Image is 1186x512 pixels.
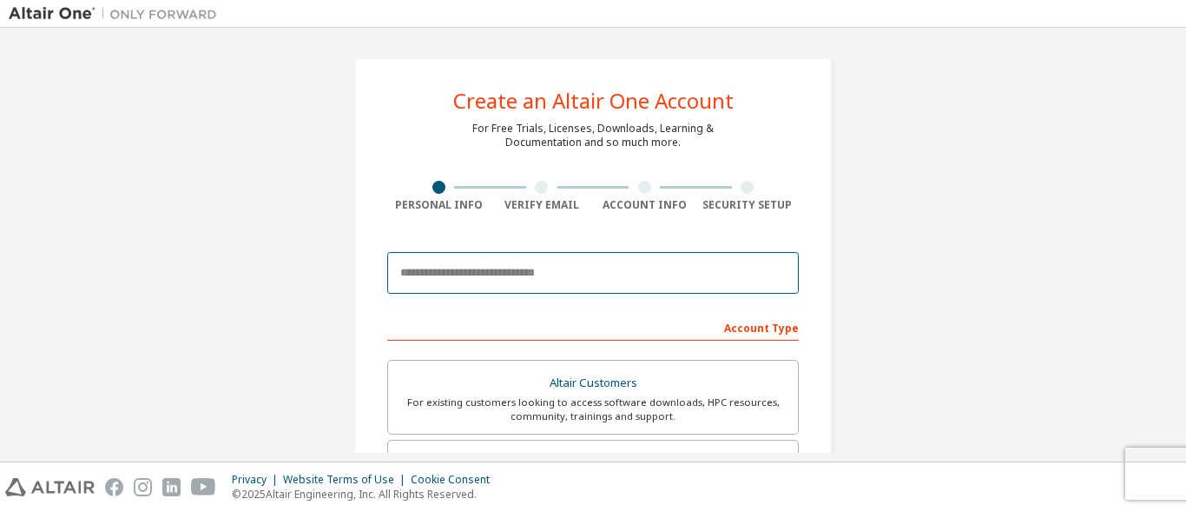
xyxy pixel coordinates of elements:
img: youtube.svg [191,478,216,496]
div: Verify Email [491,198,594,212]
img: altair_logo.svg [5,478,95,496]
img: facebook.svg [105,478,123,496]
img: instagram.svg [134,478,152,496]
div: Create an Altair One Account [453,90,734,111]
div: Students [399,451,787,475]
div: For existing customers looking to access software downloads, HPC resources, community, trainings ... [399,396,787,423]
div: Personal Info [387,198,491,212]
div: For Free Trials, Licenses, Downloads, Learning & Documentation and so much more. [472,122,714,150]
div: Privacy [232,473,283,487]
div: Security Setup [696,198,800,212]
div: Cookie Consent [411,473,500,487]
p: © 2025 Altair Engineering, Inc. All Rights Reserved. [232,487,500,502]
img: linkedin.svg [162,478,181,496]
img: Altair One [9,5,226,23]
div: Website Terms of Use [283,473,411,487]
div: Account Type [387,313,799,341]
div: Altair Customers [399,371,787,396]
div: Account Info [593,198,696,212]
